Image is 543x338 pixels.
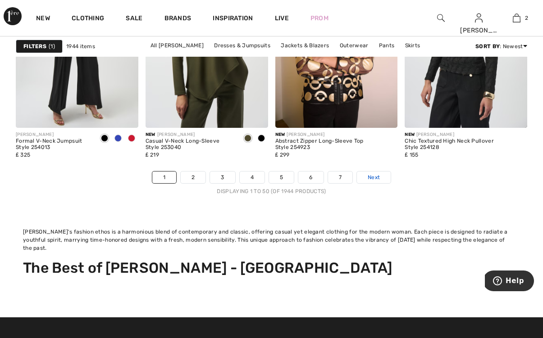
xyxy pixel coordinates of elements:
[66,42,95,50] span: 1944 items
[437,13,445,23] img: search the website
[405,132,415,137] span: New
[146,132,155,137] span: New
[401,40,425,51] a: Skirts
[485,270,534,293] iframe: Opens a widget where you can find more information
[405,152,418,158] span: ₤ 155
[240,51,308,63] a: Sweaters & Cardigans
[16,152,30,158] span: ₤ 325
[475,14,483,22] a: Sign In
[23,228,520,252] p: [PERSON_NAME]'s fashion ethos is a harmonious blend of contemporary and classic, offering casual ...
[49,42,55,50] span: 1
[181,171,205,183] a: 2
[111,131,125,146] div: Royal Sapphire 163
[146,40,208,51] a: All [PERSON_NAME]
[269,171,294,183] a: 5
[328,171,352,183] a: 7
[241,131,255,146] div: Khaki
[4,7,22,25] img: 1ère Avenue
[16,138,91,151] div: Formal V-Neck Jumpsuit Style 254013
[72,14,104,24] a: Clothing
[475,42,527,50] div: : Newest
[16,171,527,195] nav: Page navigation
[275,14,289,23] a: Live
[475,43,500,50] strong: Sort By
[275,131,398,138] div: [PERSON_NAME]
[275,132,285,137] span: New
[164,14,192,24] a: Brands
[36,14,50,24] a: New
[374,40,399,51] a: Pants
[513,13,520,23] img: My Bag
[125,131,138,146] div: Deep cherry
[210,40,275,51] a: Dresses & Jumpsuits
[23,259,520,276] h2: The Best of [PERSON_NAME] - [GEOGRAPHIC_DATA]
[213,14,253,24] span: Inspiration
[146,138,234,151] div: Casual V-Neck Long-Sleeve Style 253040
[16,131,91,138] div: [PERSON_NAME]
[405,138,527,151] div: Chic Textured High Neck Pullover Style 254128
[16,187,527,195] div: Displaying 1 to 50 (of 1944 products)
[98,131,111,146] div: Black
[475,13,483,23] img: My Info
[405,131,527,138] div: [PERSON_NAME]
[498,13,535,23] a: 2
[310,51,331,63] a: Tops
[126,14,142,24] a: Sale
[368,173,380,181] span: Next
[276,40,333,51] a: Jackets & Blazers
[210,171,235,183] a: 3
[146,131,234,138] div: [PERSON_NAME]
[275,138,398,151] div: Abstract Zipper Long-Sleeve Top Style 254923
[240,171,265,183] a: 4
[298,171,323,183] a: 6
[23,280,520,288] div: More
[255,131,268,146] div: Black
[460,26,497,35] div: [PERSON_NAME]
[152,171,176,183] a: 1
[146,152,159,158] span: ₤ 219
[310,14,329,23] a: Prom
[275,152,290,158] span: ₤ 299
[335,40,373,51] a: Outerwear
[525,14,528,22] span: 2
[23,42,46,50] strong: Filters
[357,171,391,183] a: Next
